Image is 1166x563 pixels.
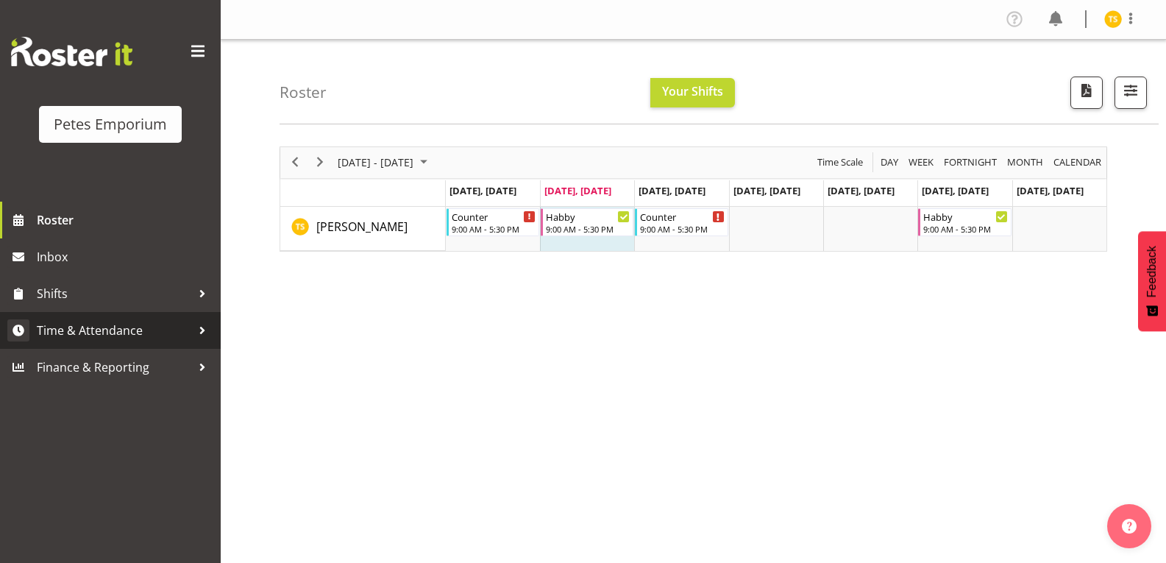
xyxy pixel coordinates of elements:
[1104,10,1122,28] img: tamara-straker11292.jpg
[54,113,167,135] div: Petes Emporium
[282,147,308,178] div: previous period
[544,184,611,197] span: [DATE], [DATE]
[662,83,723,99] span: Your Shifts
[280,84,327,101] h4: Roster
[878,153,901,171] button: Timeline Day
[1051,153,1104,171] button: Month
[1115,77,1147,109] button: Filter Shifts
[546,223,630,235] div: 9:00 AM - 5:30 PM
[37,283,191,305] span: Shifts
[280,146,1107,252] div: Timeline Week of August 26, 2025
[11,37,132,66] img: Rosterit website logo
[452,209,536,224] div: Counter
[37,356,191,378] span: Finance & Reporting
[1122,519,1137,534] img: help-xxl-2.png
[285,153,305,171] button: Previous
[316,218,408,236] a: [PERSON_NAME]
[815,153,866,171] button: Time Scale
[923,209,1007,224] div: Habby
[333,147,436,178] div: August 25 - 31, 2025
[310,153,330,171] button: Next
[280,207,446,251] td: Tamara Straker resource
[452,223,536,235] div: 9:00 AM - 5:30 PM
[923,223,1007,235] div: 9:00 AM - 5:30 PM
[1006,153,1045,171] span: Month
[639,184,705,197] span: [DATE], [DATE]
[1052,153,1103,171] span: calendar
[449,184,516,197] span: [DATE], [DATE]
[906,153,936,171] button: Timeline Week
[640,223,724,235] div: 9:00 AM - 5:30 PM
[1070,77,1103,109] button: Download a PDF of the roster according to the set date range.
[1138,231,1166,331] button: Feedback - Show survey
[907,153,935,171] span: Week
[37,319,191,341] span: Time & Attendance
[650,78,735,107] button: Your Shifts
[828,184,895,197] span: [DATE], [DATE]
[1005,153,1046,171] button: Timeline Month
[879,153,900,171] span: Day
[1145,246,1159,297] span: Feedback
[942,153,998,171] span: Fortnight
[37,209,213,231] span: Roster
[816,153,864,171] span: Time Scale
[335,153,434,171] button: August 2025
[922,184,989,197] span: [DATE], [DATE]
[733,184,800,197] span: [DATE], [DATE]
[446,207,1106,251] table: Timeline Week of August 26, 2025
[308,147,333,178] div: next period
[918,208,1011,236] div: Tamara Straker"s event - Habby Begin From Saturday, August 30, 2025 at 9:00:00 AM GMT+12:00 Ends ...
[37,246,213,268] span: Inbox
[447,208,539,236] div: Tamara Straker"s event - Counter Begin From Monday, August 25, 2025 at 9:00:00 AM GMT+12:00 Ends ...
[640,209,724,224] div: Counter
[942,153,1000,171] button: Fortnight
[1017,184,1084,197] span: [DATE], [DATE]
[336,153,415,171] span: [DATE] - [DATE]
[546,209,630,224] div: Habby
[635,208,728,236] div: Tamara Straker"s event - Counter Begin From Wednesday, August 27, 2025 at 9:00:00 AM GMT+12:00 En...
[541,208,633,236] div: Tamara Straker"s event - Habby Begin From Tuesday, August 26, 2025 at 9:00:00 AM GMT+12:00 Ends A...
